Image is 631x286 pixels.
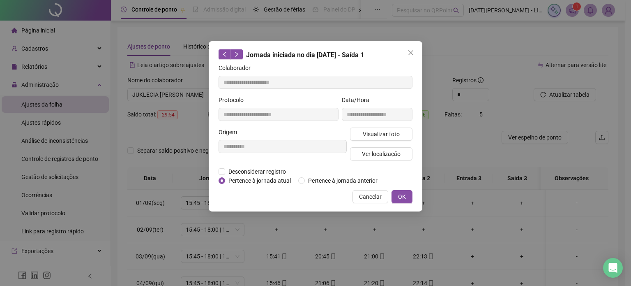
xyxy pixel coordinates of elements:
[391,190,412,203] button: OK
[219,128,242,137] label: Origem
[342,95,375,105] label: Data/Hora
[219,95,249,105] label: Protocolo
[219,49,412,60] div: Jornada iniciada no dia [DATE] - Saída 1
[222,51,228,57] span: left
[404,46,417,59] button: Close
[225,176,294,185] span: Pertence à jornada atual
[352,190,388,203] button: Cancelar
[219,49,231,59] button: left
[219,63,256,72] label: Colaborador
[234,51,240,57] span: right
[362,149,401,158] span: Ver localização
[225,167,289,176] span: Desconsiderar registro
[603,258,623,278] div: Open Intercom Messenger
[350,147,412,160] button: Ver localização
[398,192,406,201] span: OK
[408,49,414,56] span: close
[305,176,381,185] span: Pertence à jornada anterior
[359,192,382,201] span: Cancelar
[350,128,412,141] button: Visualizar foto
[363,130,400,139] span: Visualizar foto
[230,49,243,59] button: right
